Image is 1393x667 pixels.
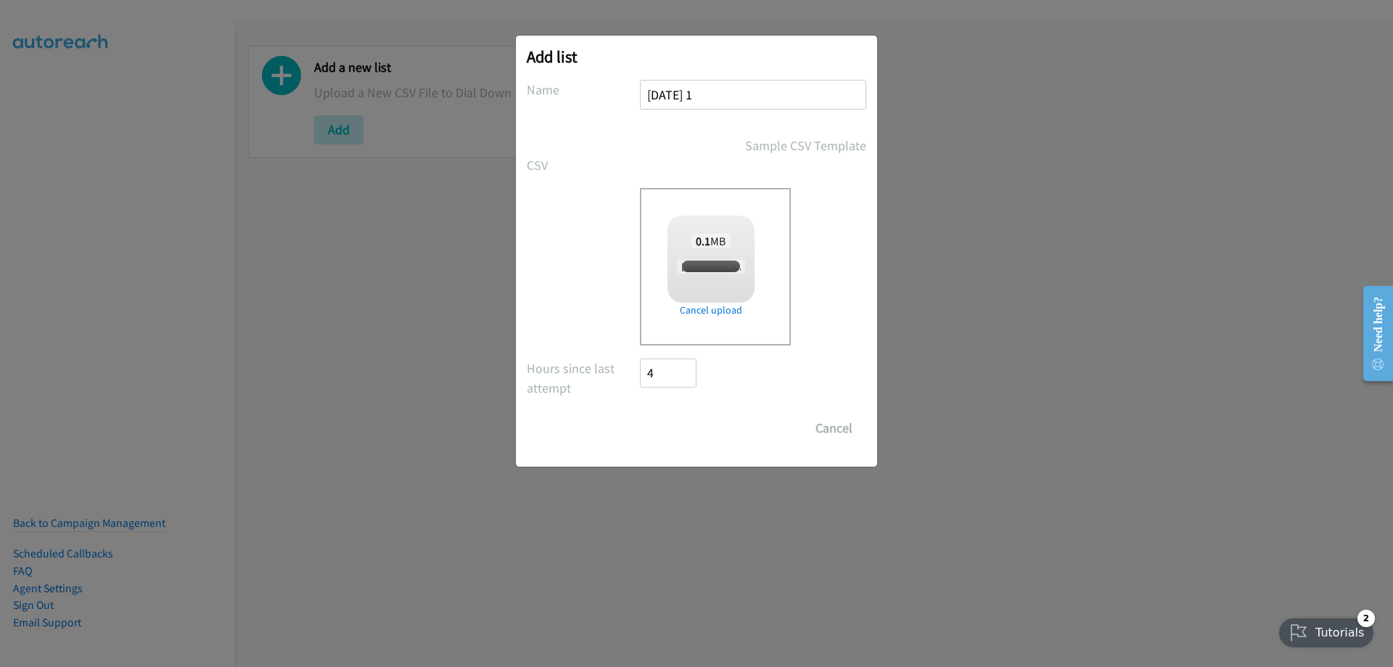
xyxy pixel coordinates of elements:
span: MB [691,234,731,248]
a: Sample CSV Template [745,136,866,155]
span: [PERSON_NAME] + Fujitsu FY25Q3 Hybrid IT Microsoft - ANZ - Qualified.csv [677,260,973,274]
strong: 0.1 [696,234,710,248]
a: Cancel upload [667,303,755,318]
label: Hours since last attempt [527,359,640,398]
label: CSV [527,155,640,175]
iframe: Checklist [1270,604,1382,656]
h2: Add list [527,46,866,67]
label: Name [527,80,640,99]
button: Cancel [802,414,866,443]
iframe: Resource Center [1351,276,1393,391]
